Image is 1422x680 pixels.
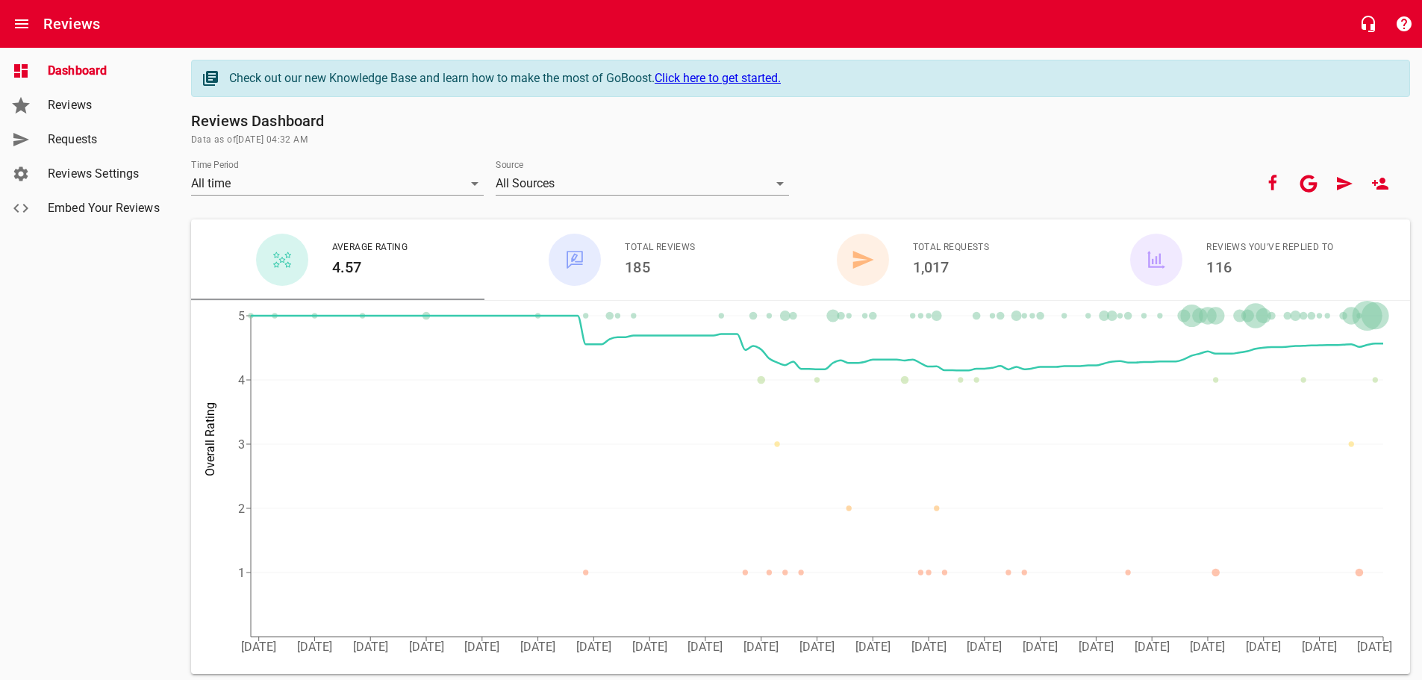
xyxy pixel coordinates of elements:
[238,437,245,452] tspan: 3
[191,109,1410,133] h6: Reviews Dashboard
[913,240,990,255] span: Total Requests
[1255,166,1291,202] button: Your Facebook account is connected
[43,12,100,36] h6: Reviews
[576,640,611,654] tspan: [DATE]
[332,240,408,255] span: Average Rating
[1206,255,1333,279] h6: 116
[464,640,499,654] tspan: [DATE]
[241,640,276,654] tspan: [DATE]
[496,172,788,196] div: All Sources
[967,640,1002,654] tspan: [DATE]
[520,640,555,654] tspan: [DATE]
[353,640,388,654] tspan: [DATE]
[229,69,1394,87] div: Check out our new Knowledge Base and learn how to make the most of GoBoost.
[913,255,990,279] h6: 1,017
[238,373,245,387] tspan: 4
[496,160,523,169] label: Source
[799,640,835,654] tspan: [DATE]
[1206,240,1333,255] span: Reviews You've Replied To
[332,255,408,279] h6: 4.57
[48,199,161,217] span: Embed Your Reviews
[48,96,161,114] span: Reviews
[238,502,245,516] tspan: 2
[238,566,245,580] tspan: 1
[191,172,484,196] div: All time
[655,71,781,85] a: Click here to get started.
[911,640,947,654] tspan: [DATE]
[687,640,723,654] tspan: [DATE]
[1246,640,1281,654] tspan: [DATE]
[855,640,891,654] tspan: [DATE]
[203,402,217,476] tspan: Overall Rating
[1135,640,1170,654] tspan: [DATE]
[1362,166,1398,202] a: New User
[625,240,695,255] span: Total Reviews
[191,160,239,169] label: Time Period
[191,133,1410,148] span: Data as of [DATE] 04:32 AM
[1386,6,1422,42] button: Support Portal
[48,131,161,149] span: Requests
[1190,640,1225,654] tspan: [DATE]
[1291,166,1326,202] button: Your google account is connected
[409,640,444,654] tspan: [DATE]
[48,62,161,80] span: Dashboard
[1350,6,1386,42] button: Live Chat
[4,6,40,42] button: Open drawer
[1326,166,1362,202] a: Request Review
[297,640,332,654] tspan: [DATE]
[1302,640,1337,654] tspan: [DATE]
[1357,640,1392,654] tspan: [DATE]
[1023,640,1058,654] tspan: [DATE]
[238,309,245,323] tspan: 5
[48,165,161,183] span: Reviews Settings
[625,255,695,279] h6: 185
[632,640,667,654] tspan: [DATE]
[1079,640,1114,654] tspan: [DATE]
[743,640,779,654] tspan: [DATE]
